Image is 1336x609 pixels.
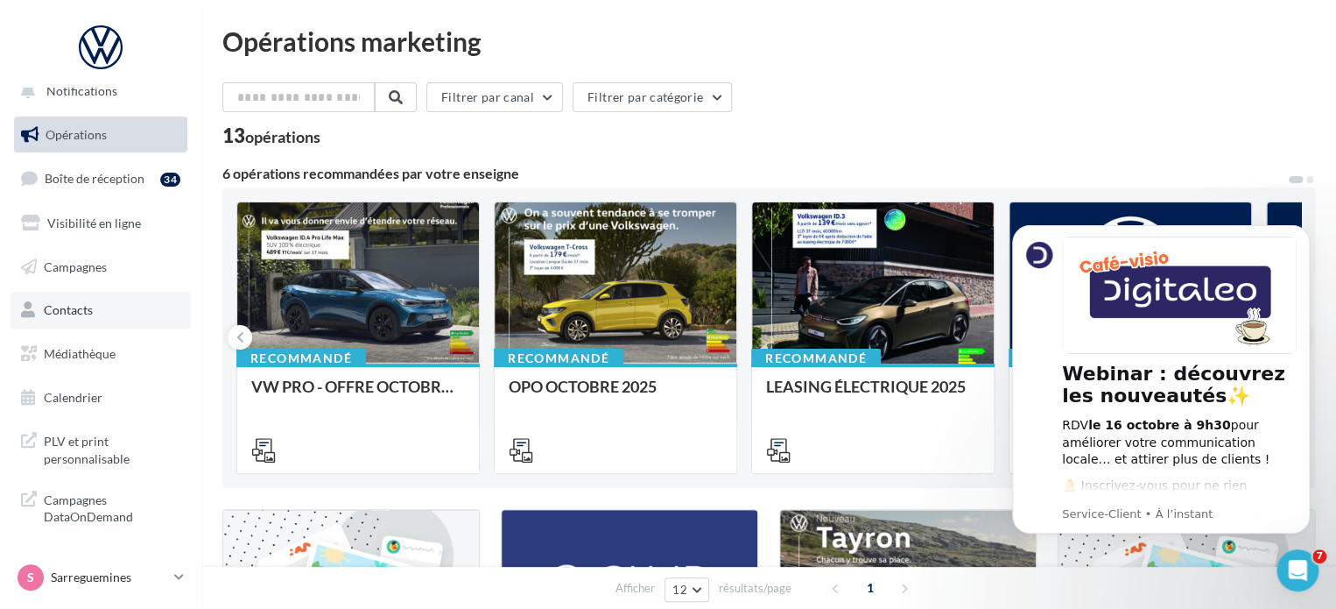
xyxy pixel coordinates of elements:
[11,205,191,242] a: Visibilité en ligne
[221,492,269,504] span: Tâches
[664,577,709,602] button: 12
[45,171,144,186] span: Boîte de réception
[46,127,107,142] span: Opérations
[11,73,184,110] button: Notifications
[221,160,333,179] p: Environ 5 minutes
[426,82,563,112] button: Filtrer par canal
[986,203,1336,600] iframe: Intercom notifications message
[67,277,305,351] div: Dans la rubrique " ", vous pourrez renseigner toutes les informations obligatoires de votre compte.
[25,67,326,99] div: Configurez votre compte
[14,561,187,594] a: S Sarreguemines
[222,126,320,145] div: 13
[11,117,191,153] a: Opérations
[32,229,318,270] div: 1Renseignez vos informations obligatoires
[222,166,1287,181] div: 6 opérations recommandées par votre enseigne
[11,481,191,533] a: Campagnes DataOnDemand
[11,422,191,474] a: PLV et print personnalisable
[44,346,116,361] span: Médiathèque
[302,492,329,504] span: Aide
[143,8,210,38] h1: Tâches
[222,28,1315,54] div: Opérations marketing
[143,492,230,504] span: Conversations
[766,378,980,413] div: LEASING ÉLECTRIQUE 2025
[509,378,722,413] div: OPO OCTOBRE 2025
[67,279,268,311] b: Informations personnelles
[51,569,167,586] p: Sarreguemines
[672,583,687,597] span: 12
[25,99,326,141] div: Complétez ces 5 étapes pour pouvoir lancer une campagne publicitaire
[1276,549,1318,591] iframe: Intercom live chat
[719,580,791,597] span: résultats/page
[280,448,350,518] button: Aide
[67,235,297,270] div: Renseignez vos informations obligatoires
[47,216,141,230] span: Visibilité en ligne
[18,160,71,179] p: 5 étapes
[11,292,191,329] a: Contacts
[74,492,135,504] span: Actualités
[67,386,245,405] button: Marquer comme terminée
[307,7,339,39] div: Fermer
[11,379,191,416] a: Calendrier
[44,488,180,526] span: Campagnes DataOnDemand
[11,336,191,372] a: Médiathèque
[236,349,366,368] div: Recommandé
[11,159,191,197] a: Boîte de réception34
[615,580,655,597] span: Afficher
[44,390,102,405] span: Calendrier
[751,349,881,368] div: Recommandé
[44,258,107,273] span: Campagnes
[1312,549,1326,563] span: 7
[70,448,140,518] button: Actualités
[46,83,117,98] span: Notifications
[245,129,320,145] div: opérations
[494,349,623,368] div: Recommandé
[160,173,180,187] div: 34
[27,569,34,586] span: S
[856,574,884,602] span: 1
[210,448,280,518] button: Tâches
[573,82,732,112] button: Filtrer par catégorie
[13,492,57,504] span: Accueil
[11,249,191,286] a: Campagnes
[44,302,93,317] span: Contacts
[140,448,210,518] button: Conversations
[251,378,465,413] div: VW PRO - OFFRE OCTOBRE 25
[44,429,180,467] span: PLV et print personnalisable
